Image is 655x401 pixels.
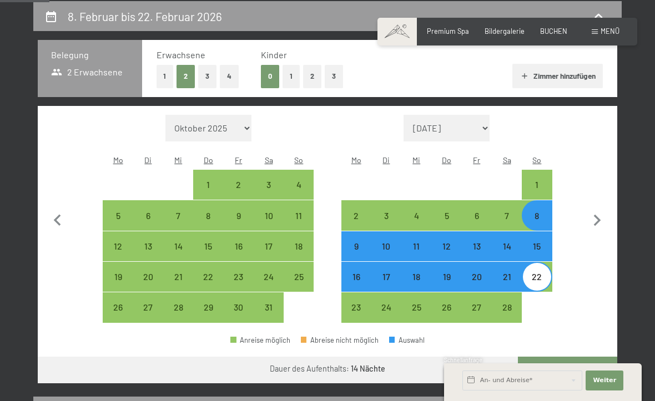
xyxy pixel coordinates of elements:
[431,262,461,292] div: Anreise möglich
[401,262,431,292] div: Anreise möglich
[103,200,133,230] div: Mon Jan 05 2026
[194,303,222,331] div: 29
[164,242,192,270] div: 14
[224,262,254,292] div: Anreise möglich
[164,303,192,331] div: 28
[463,272,491,300] div: 20
[163,292,193,322] div: Wed Jan 28 2026
[492,231,522,261] div: Sat Feb 14 2026
[371,262,401,292] div: Anreise möglich
[225,303,253,331] div: 30
[194,211,222,239] div: 8
[401,292,431,322] div: Anreise möglich
[485,27,525,35] a: Bildergalerie
[540,27,567,35] a: BUCHEN
[431,231,461,261] div: Anreise möglich
[164,211,192,239] div: 7
[225,211,253,239] div: 9
[586,370,623,390] button: Weiter
[163,200,193,230] div: Wed Jan 07 2026
[285,211,313,239] div: 11
[462,292,492,322] div: Fri Feb 27 2026
[492,231,522,261] div: Anreise möglich
[342,242,370,270] div: 9
[284,262,314,292] div: Sun Jan 25 2026
[163,200,193,230] div: Anreise möglich
[372,303,400,331] div: 24
[371,262,401,292] div: Tue Feb 17 2026
[225,242,253,270] div: 16
[402,211,430,239] div: 4
[444,357,482,363] span: Schnellanfrage
[493,211,521,239] div: 7
[431,292,461,322] div: Anreise möglich
[432,211,460,239] div: 5
[224,170,254,200] div: Anreise möglich
[104,303,132,331] div: 26
[255,272,283,300] div: 24
[601,27,619,35] span: Menü
[341,200,371,230] div: Anreise möglich
[163,262,193,292] div: Anreise möglich
[284,170,314,200] div: Anreise möglich
[462,200,492,230] div: Anreise möglich
[351,364,385,373] b: 14 Nächte
[113,155,123,165] abbr: Montag
[294,155,303,165] abbr: Sonntag
[493,303,521,331] div: 28
[224,292,254,322] div: Fri Jan 30 2026
[462,200,492,230] div: Fri Feb 06 2026
[522,200,552,230] div: Anreise möglich
[401,200,431,230] div: Wed Feb 04 2026
[371,231,401,261] div: Anreise möglich
[163,262,193,292] div: Wed Jan 21 2026
[224,231,254,261] div: Anreise möglich
[523,180,551,208] div: 1
[372,272,400,300] div: 17
[462,262,492,292] div: Fri Feb 20 2026
[51,49,129,61] h3: Belegung
[523,211,551,239] div: 8
[103,292,133,322] div: Mon Jan 26 2026
[341,231,371,261] div: Anreise möglich
[522,170,552,200] div: Sun Feb 01 2026
[103,292,133,322] div: Anreise möglich
[225,272,253,300] div: 23
[164,272,192,300] div: 21
[512,64,603,88] button: Zimmer hinzufügen
[389,337,425,344] div: Auswahl
[401,292,431,322] div: Wed Feb 25 2026
[342,272,370,300] div: 16
[134,242,162,270] div: 13
[401,262,431,292] div: Wed Feb 18 2026
[523,242,551,270] div: 15
[133,292,163,322] div: Tue Jan 27 2026
[194,272,222,300] div: 22
[522,200,552,230] div: Sun Feb 08 2026
[285,180,313,208] div: 4
[254,292,284,322] div: Sat Jan 31 2026
[224,200,254,230] div: Anreise möglich
[341,231,371,261] div: Mon Feb 09 2026
[522,262,552,292] div: Sun Feb 22 2026
[284,262,314,292] div: Anreise möglich
[371,200,401,230] div: Tue Feb 03 2026
[382,155,390,165] abbr: Dienstag
[284,231,314,261] div: Sun Jan 18 2026
[46,115,69,323] button: Vorheriger Monat
[104,242,132,270] div: 12
[230,337,290,344] div: Anreise möglich
[402,272,430,300] div: 18
[401,231,431,261] div: Wed Feb 11 2026
[341,262,371,292] div: Anreise möglich
[157,65,174,88] button: 1
[492,292,522,322] div: Sat Feb 28 2026
[593,376,616,385] span: Weiter
[351,155,361,165] abbr: Montag
[522,262,552,292] div: Anreise möglich
[285,242,313,270] div: 18
[254,292,284,322] div: Anreise möglich
[224,200,254,230] div: Fri Jan 09 2026
[285,272,313,300] div: 25
[325,65,343,88] button: 3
